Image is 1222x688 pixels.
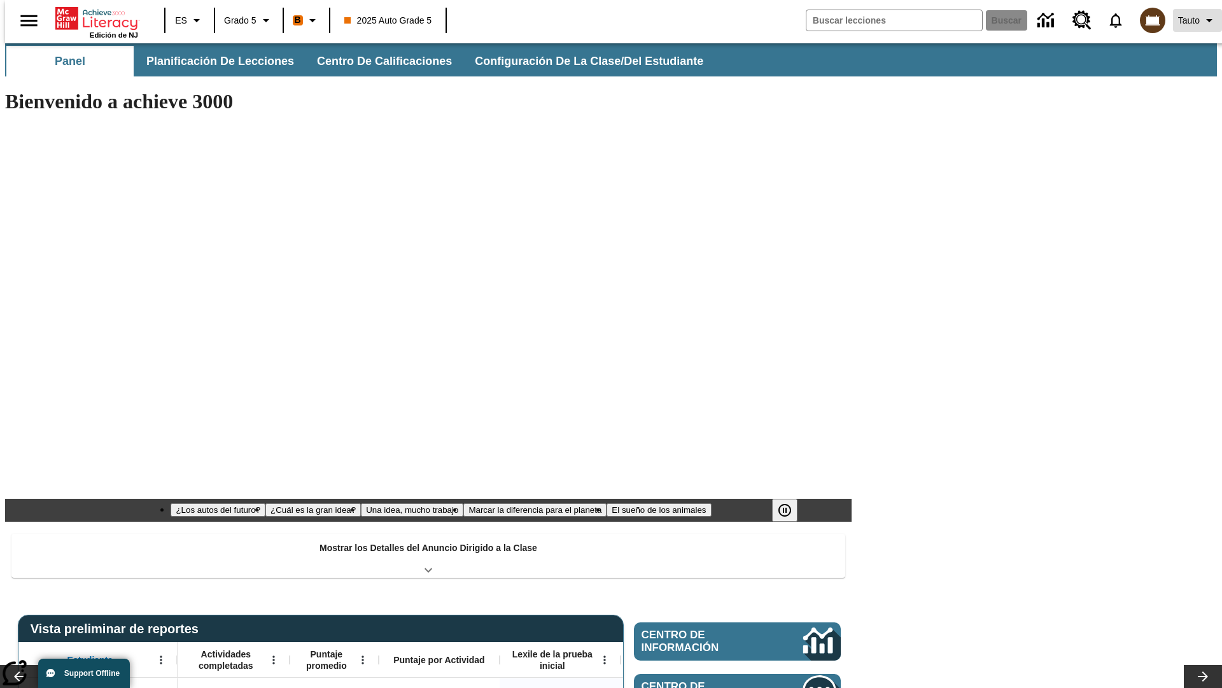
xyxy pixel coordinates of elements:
button: Abrir menú [353,650,372,670]
div: Subbarra de navegación [5,46,715,76]
div: Mostrar los Detalles del Anuncio Dirigido a la Clase [11,534,845,578]
div: Portada [55,4,138,39]
span: Estudiante [67,654,113,666]
span: Panel [55,54,85,69]
button: Pausar [772,499,797,522]
button: Abrir el menú lateral [10,2,48,39]
h1: Bienvenido a achieve 3000 [5,90,852,113]
a: Centro de recursos, Se abrirá en una pestaña nueva. [1065,3,1099,38]
button: Perfil/Configuración [1173,9,1222,32]
button: Carrusel de lecciones, seguir [1184,665,1222,688]
a: Centro de información [1030,3,1065,38]
a: Centro de información [634,622,841,661]
a: Notificaciones [1099,4,1132,37]
button: Centro de calificaciones [307,46,462,76]
span: Centro de calificaciones [317,54,452,69]
span: Edición de NJ [90,31,138,39]
button: Boost El color de la clase es anaranjado. Cambiar el color de la clase. [288,9,325,32]
button: Grado: Grado 5, Elige un grado [219,9,279,32]
span: Planificación de lecciones [146,54,294,69]
button: Abrir menú [151,650,171,670]
p: Mostrar los Detalles del Anuncio Dirigido a la Clase [320,541,537,555]
span: Puntaje por Actividad [393,654,484,666]
button: Escoja un nuevo avatar [1132,4,1173,37]
button: Abrir menú [595,650,614,670]
button: Support Offline [38,659,130,688]
button: Configuración de la clase/del estudiante [465,46,713,76]
span: Centro de información [642,629,761,654]
span: 2025 Auto Grade 5 [344,14,432,27]
span: Lexile de la prueba inicial [506,649,599,671]
button: Lenguaje: ES, Selecciona un idioma [169,9,210,32]
span: Support Offline [64,669,120,678]
button: Planificación de lecciones [136,46,304,76]
img: avatar image [1140,8,1165,33]
span: ES [175,14,187,27]
button: Diapositiva 5 El sueño de los animales [607,503,711,517]
span: Actividades completadas [184,649,268,671]
input: Buscar campo [806,10,982,31]
a: Portada [55,6,138,31]
span: B [295,12,301,28]
button: Diapositiva 3 Una idea, mucho trabajo [361,503,463,517]
button: Diapositiva 2 ¿Cuál es la gran idea? [265,503,361,517]
span: Puntaje promedio [296,649,357,671]
span: Grado 5 [224,14,256,27]
button: Abrir menú [264,650,283,670]
span: Configuración de la clase/del estudiante [475,54,703,69]
span: Tauto [1178,14,1200,27]
button: Panel [6,46,134,76]
button: Diapositiva 4 Marcar la diferencia para el planeta [463,503,607,517]
div: Subbarra de navegación [5,43,1217,76]
div: Pausar [772,499,810,522]
button: Diapositiva 1 ¿Los autos del futuro? [171,503,265,517]
span: Vista preliminar de reportes [31,622,205,636]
